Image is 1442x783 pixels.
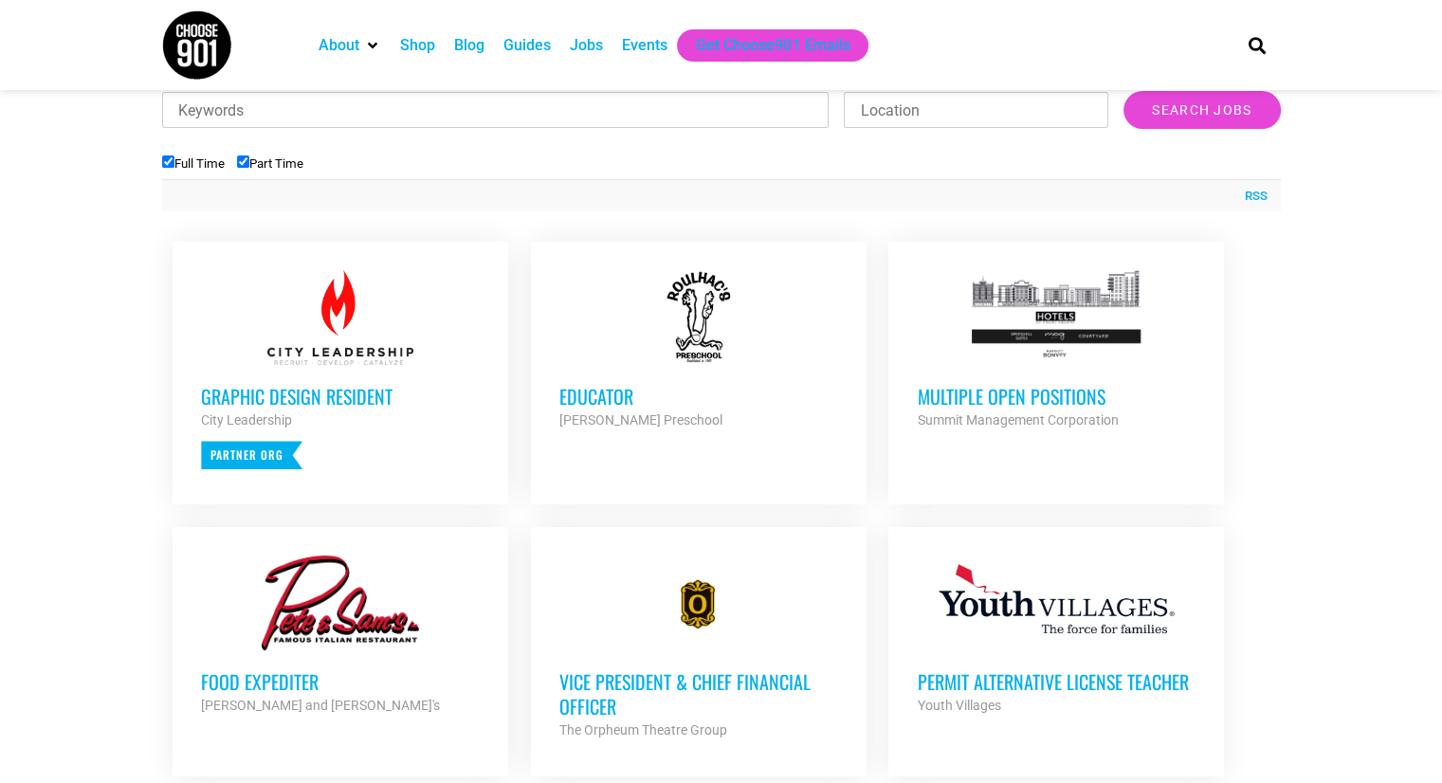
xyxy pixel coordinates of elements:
h3: Permit Alternative License Teacher [917,669,1196,694]
p: Partner Org [201,441,302,469]
a: Guides [503,34,551,57]
nav: Main nav [309,29,1215,62]
input: Search Jobs [1123,91,1280,129]
a: Permit Alternative License Teacher Youth Villages [888,527,1224,745]
a: Get Choose901 Emails [696,34,849,57]
a: Food Expediter [PERSON_NAME] and [PERSON_NAME]'s [173,527,508,745]
a: Events [622,34,667,57]
strong: [PERSON_NAME] Preschool [559,412,722,428]
strong: [PERSON_NAME] and [PERSON_NAME]'s [201,698,440,713]
strong: City Leadership [201,412,292,428]
input: Part Time [237,155,249,168]
input: Keywords [162,92,830,128]
a: RSS [1235,187,1268,206]
label: Part Time [237,156,303,171]
div: About [309,29,391,62]
h3: Food Expediter [201,669,480,694]
h3: Multiple Open Positions [917,384,1196,409]
a: Educator [PERSON_NAME] Preschool [531,242,867,460]
strong: Youth Villages [917,698,1000,713]
label: Full Time [162,156,225,171]
input: Location [844,92,1108,128]
input: Full Time [162,155,174,168]
a: Blog [454,34,484,57]
h3: Graphic Design Resident [201,384,480,409]
strong: The Orpheum Theatre Group [559,722,727,737]
h3: Educator [559,384,838,409]
a: Multiple Open Positions Summit Management Corporation [888,242,1224,460]
h3: Vice President & Chief Financial Officer [559,669,838,719]
a: Graphic Design Resident City Leadership Partner Org [173,242,508,498]
div: Search [1241,29,1272,61]
a: Jobs [570,34,603,57]
a: Vice President & Chief Financial Officer The Orpheum Theatre Group [531,527,867,770]
a: Shop [400,34,435,57]
strong: Summit Management Corporation [917,412,1118,428]
a: About [319,34,359,57]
